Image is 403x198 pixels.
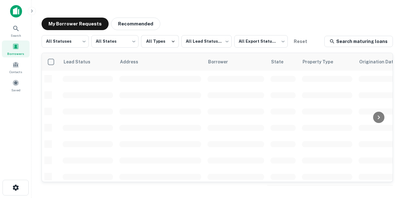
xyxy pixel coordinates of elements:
[208,58,236,66] span: Borrower
[120,58,146,66] span: Address
[116,53,204,71] th: Address
[234,33,288,50] div: All Export Statuses
[42,33,89,50] div: All Statuses
[2,40,30,57] a: Borrowers
[324,36,393,47] a: Search maturing loans
[111,18,160,30] button: Recommended
[267,53,299,71] th: State
[141,35,179,48] button: All Types
[11,88,20,93] span: Saved
[181,33,232,50] div: All Lead Statuses
[271,58,292,66] span: State
[2,22,30,39] a: Search
[63,58,99,66] span: Lead Status
[7,51,24,56] span: Borrowers
[10,5,22,18] img: capitalize-icon.png
[11,33,21,38] span: Search
[2,77,30,94] a: Saved
[2,59,30,76] a: Contacts
[9,69,22,74] span: Contacts
[91,33,139,50] div: All States
[303,58,341,66] span: Property Type
[299,53,355,71] th: Property Type
[290,35,310,48] button: Reset
[42,18,109,30] button: My Borrower Requests
[60,53,116,71] th: Lead Status
[204,53,267,71] th: Borrower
